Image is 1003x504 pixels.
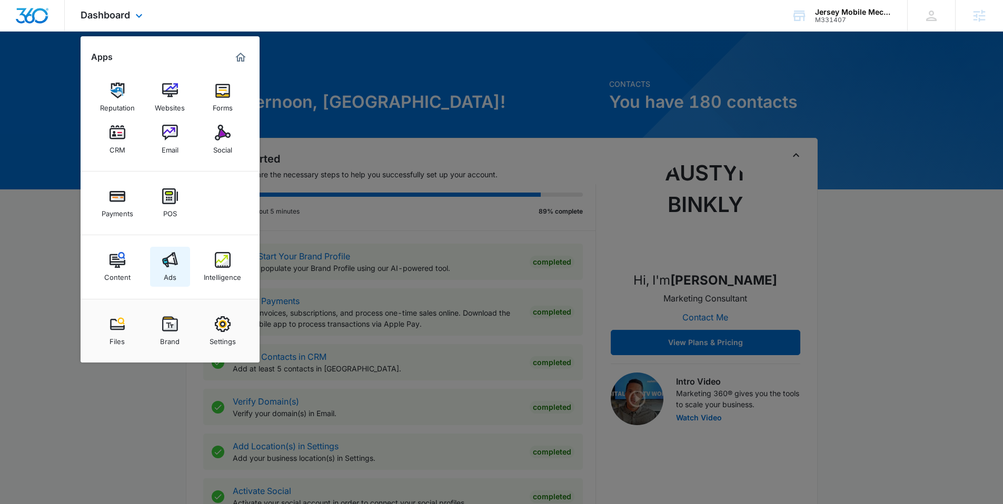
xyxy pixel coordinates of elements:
[110,140,125,154] div: CRM
[102,204,133,218] div: Payments
[203,311,243,351] a: Settings
[213,140,232,154] div: Social
[232,49,249,66] a: Marketing 360® Dashboard
[203,119,243,159] a: Social
[815,16,892,24] div: account id
[110,332,125,346] div: Files
[100,98,135,112] div: Reputation
[40,62,94,69] div: Domain Overview
[210,332,236,346] div: Settings
[97,183,137,223] a: Payments
[28,61,37,69] img: tab_domain_overview_orange.svg
[164,268,176,281] div: Ads
[97,311,137,351] a: Files
[203,77,243,117] a: Forms
[27,27,116,36] div: Domain: [DOMAIN_NAME]
[150,183,190,223] a: POS
[160,332,180,346] div: Brand
[17,27,25,36] img: website_grey.svg
[17,17,25,25] img: logo_orange.svg
[163,204,177,218] div: POS
[105,61,113,69] img: tab_keywords_by_traffic_grey.svg
[203,247,243,287] a: Intelligence
[213,98,233,112] div: Forms
[815,8,892,16] div: account name
[204,268,241,281] div: Intelligence
[97,247,137,287] a: Content
[150,247,190,287] a: Ads
[91,52,113,62] h2: Apps
[150,77,190,117] a: Websites
[81,9,130,21] span: Dashboard
[97,77,137,117] a: Reputation
[155,98,185,112] div: Websites
[116,62,177,69] div: Keywords by Traffic
[29,17,52,25] div: v 4.0.25
[104,268,131,281] div: Content
[150,311,190,351] a: Brand
[97,119,137,159] a: CRM
[150,119,190,159] a: Email
[162,140,178,154] div: Email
